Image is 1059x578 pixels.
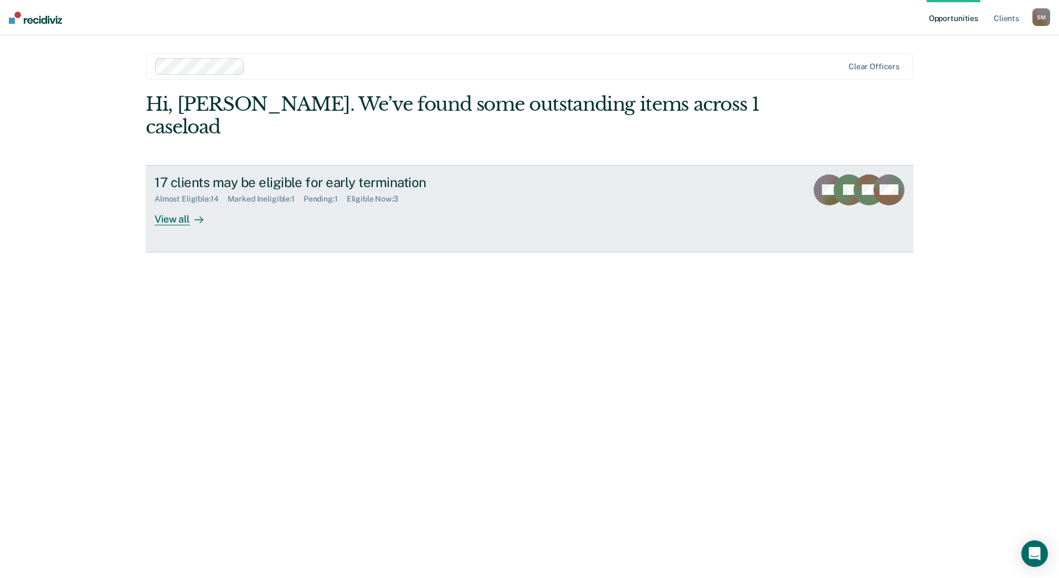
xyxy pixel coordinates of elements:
div: Pending : 1 [304,194,347,204]
img: Recidiviz [9,12,62,24]
div: S M [1032,8,1050,26]
div: Marked Ineligible : 1 [228,194,304,204]
button: SM [1032,8,1050,26]
a: 17 clients may be eligible for early terminationAlmost Eligible:14Marked Ineligible:1Pending:1Eli... [146,165,913,252]
div: Open Intercom Messenger [1021,540,1048,567]
div: Clear officers [849,62,899,71]
div: Almost Eligible : 14 [155,194,228,204]
div: Hi, [PERSON_NAME]. We’ve found some outstanding items across 1 caseload [146,93,760,138]
div: View all [155,204,217,225]
div: 17 clients may be eligible for early termination [155,174,543,190]
div: Eligible Now : 3 [347,194,407,204]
